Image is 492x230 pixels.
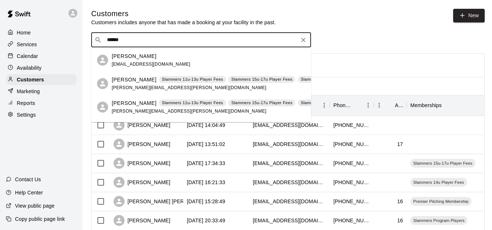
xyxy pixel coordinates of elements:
[6,74,77,85] a: Customers
[395,95,403,116] div: Age
[17,64,42,72] p: Availability
[15,215,65,223] p: Copy public page link
[301,76,362,83] p: Slammers 15u-17u Player Fees
[15,176,41,183] p: Contact Us
[397,198,403,205] div: 16
[6,86,77,97] a: Marketing
[352,100,363,110] button: Sort
[114,139,170,150] div: [PERSON_NAME]
[112,76,156,84] p: [PERSON_NAME]
[253,140,326,148] div: johncdollinger@gmail.com
[442,100,452,110] button: Sort
[333,179,370,186] div: +17732091250
[112,99,156,107] p: [PERSON_NAME]
[91,9,276,19] h5: Customers
[114,158,170,169] div: [PERSON_NAME]
[114,215,170,226] div: [PERSON_NAME]
[162,100,223,106] p: Slammers 11u-13u Player Fees
[410,178,467,187] div: Slammers 14u Player Fees
[17,99,35,107] p: Reports
[410,216,467,225] div: Slammers Program Players
[333,140,370,148] div: +18478480402
[6,98,77,109] a: Reports
[363,100,374,111] button: Menu
[97,102,108,113] div: Philip Thompson
[410,218,467,223] span: Slammers Program Players
[187,198,225,205] div: 2025-09-16 15:28:49
[17,111,36,118] p: Settings
[187,217,225,224] div: 2025-09-10 20:33:49
[97,78,108,89] div: Patrick Thompson
[333,217,370,224] div: +13128051491
[17,41,37,48] p: Services
[397,217,403,224] div: 16
[162,76,223,83] p: Slammers 11u-13u Player Fees
[319,100,330,111] button: Menu
[187,160,225,167] div: 2025-09-16 17:34:33
[15,202,55,209] p: View public page
[410,159,476,168] div: Slammers 15u-17u Player Fees
[333,160,370,167] div: +17738038643
[187,140,225,148] div: 2025-09-17 13:51:02
[17,52,38,60] p: Calendar
[301,100,362,106] p: Slammers 15u-17u Player Fees
[231,100,292,106] p: Slammers 15u-17u Player Fees
[385,100,395,110] button: Sort
[333,198,370,205] div: +12246558531
[187,121,225,129] div: 2025-09-17 14:04:49
[249,95,330,116] div: Email
[15,189,43,196] p: Help Center
[410,95,442,116] div: Memberships
[253,179,326,186] div: jacktraficanto@gmail.com
[17,88,40,95] p: Marketing
[453,9,485,22] a: New
[410,179,467,185] span: Slammers 14u Player Fees
[17,29,31,36] p: Home
[410,160,476,166] span: Slammers 15u-17u Player Fees
[231,76,292,83] p: Slammers 15u-17u Player Fees
[333,95,352,116] div: Phone Number
[114,177,170,188] div: [PERSON_NAME]
[333,121,370,129] div: +18475074740
[6,51,77,62] a: Calendar
[410,198,471,204] span: Premier Pitching Membership
[298,35,308,45] button: Clear
[187,179,225,186] div: 2025-09-16 16:21:33
[112,109,266,114] span: [PERSON_NAME][EMAIL_ADDRESS][PERSON_NAME][DOMAIN_NAME]
[374,95,407,116] div: Age
[253,121,326,129] div: sarah6309@att.net
[97,55,108,66] div: Michael Thompson
[91,19,276,26] p: Customers includes anyone that has made a booking at your facility in the past.
[253,198,326,205] div: mrcoop1008@gmail.com
[253,217,326,224] div: nathanielblazo@gmail.com
[374,100,385,111] button: Menu
[330,95,374,116] div: Phone Number
[410,197,471,206] div: Premier Pitching Membership
[6,39,77,50] a: Services
[6,27,77,38] a: Home
[112,85,266,90] span: [PERSON_NAME][EMAIL_ADDRESS][PERSON_NAME][DOMAIN_NAME]
[114,120,170,131] div: [PERSON_NAME]
[112,52,156,60] p: [PERSON_NAME]
[397,140,403,148] div: 17
[6,62,77,73] a: Availability
[91,33,311,47] div: Search customers by name or email
[112,62,190,67] span: [EMAIL_ADDRESS][DOMAIN_NAME]
[114,196,215,207] div: [PERSON_NAME] [PERSON_NAME]
[6,109,77,120] a: Settings
[253,160,326,167] div: gte40@aol.com
[17,76,44,83] p: Customers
